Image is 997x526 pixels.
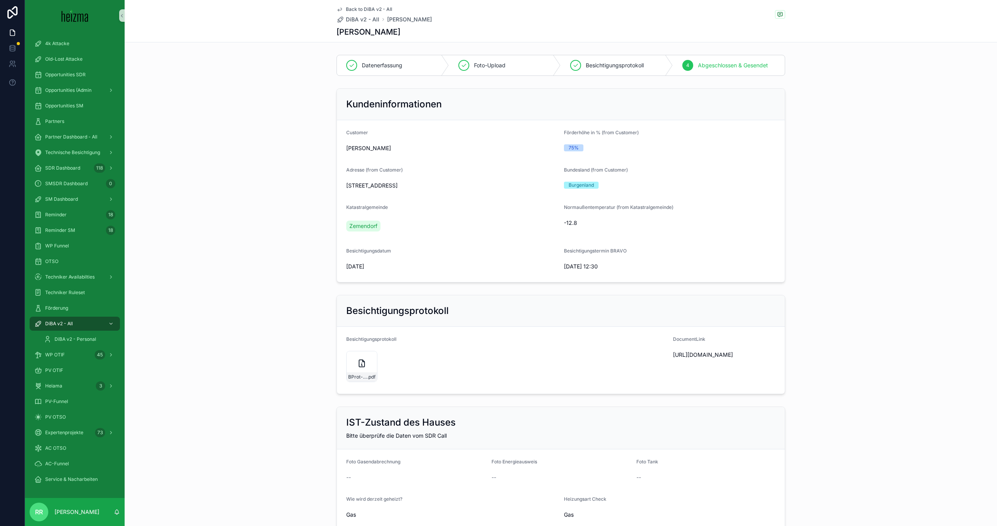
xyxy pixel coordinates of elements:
a: WP Funnel [30,239,120,253]
span: [DATE] 12:30 [564,263,775,270]
span: Zemendorf [349,222,377,230]
span: Partner Dashboard - All [45,134,97,140]
a: Heiama3 [30,379,120,393]
span: DiBA v2 - Personal [55,336,96,342]
h2: Besichtigungsprotokoll [346,305,449,317]
a: Old-Lost Attacke [30,52,120,66]
span: Foto Energieausweis [491,459,537,465]
div: 45 [95,350,105,359]
span: AC OTSO [45,445,66,451]
span: [PERSON_NAME] [346,144,391,152]
span: Förderung [45,305,68,311]
span: SDR Dashboard [45,165,80,171]
div: Burgenland [569,182,594,189]
a: DiBA v2 - Personal [39,332,120,346]
span: Besichtigungsprotokoll [586,61,644,69]
a: OTSO [30,254,120,268]
span: Service & Nacharbeiten [45,476,98,482]
span: Katastralgemeinde [346,204,388,210]
span: Gas [564,511,775,519]
a: SMSDR Dashboard0 [30,177,120,191]
span: Expertenprojekte [45,430,83,436]
span: -- [636,473,641,481]
span: Old-Lost Attacke [45,56,83,62]
a: Opportunities (Admin [30,83,120,97]
a: Reminder18 [30,208,120,222]
span: Techniker Ruleset [45,289,85,296]
a: Opportunities SM [30,99,120,113]
span: Heizungsart Check [564,496,606,502]
span: Gas [346,511,558,519]
span: 4 [686,62,689,68]
span: DiBA v2 - All [45,321,73,327]
a: Zemendorf [346,221,380,231]
span: Opportunities (Admin [45,87,92,93]
span: Opportunities SM [45,103,83,109]
a: PV OTSO [30,410,120,424]
span: PV OTIF [45,367,63,373]
span: Bundesland (from Customer) [564,167,628,173]
span: Heiama [45,383,62,389]
span: OTSO [45,258,58,265]
div: 0 [106,179,115,188]
a: Partners [30,114,120,128]
span: Abgeschlossen & Gesendet [698,61,768,69]
span: DocumentLink [673,336,705,342]
h2: IST-Zustand des Hauses [346,416,456,429]
span: -12.8 [564,219,775,227]
div: 18 [106,210,115,219]
span: Normaußentemperatur (from Katastralgemeinde) [564,204,673,210]
span: .pdf [367,374,375,380]
span: Wie wird derzeit geheizt? [346,496,402,502]
div: 3 [96,381,105,391]
a: [PERSON_NAME] [387,16,432,23]
a: Techniker Availabilties [30,270,120,284]
a: Back to DiBA v2 - All [336,6,392,12]
a: Technische Besichtigung [30,146,120,160]
span: -- [491,473,496,481]
a: Expertenprojekte73 [30,426,120,440]
div: 18 [106,226,115,235]
a: AC-Funnel [30,457,120,471]
span: Foto Tank [636,459,658,465]
a: Techniker Ruleset [30,286,120,300]
span: Partners [45,118,64,124]
a: Reminder SM18 [30,223,120,237]
span: WP Funnel [45,243,69,249]
span: [URL][DOMAIN_NAME] [673,351,776,359]
a: WP OTIF45 [30,348,120,362]
span: Bitte überprüfe die Daten vom SDR Call [346,432,447,439]
span: WP OTIF [45,352,65,358]
a: Service & Nacharbeiten [30,472,120,486]
span: Customer [346,130,368,135]
p: [PERSON_NAME] [55,508,99,516]
span: Besichtigungsdatum [346,248,391,254]
a: DiBA v2 - All [336,16,379,23]
a: PV OTIF [30,363,120,377]
div: scrollable content [25,31,125,496]
a: Opportunities SDR [30,68,120,82]
span: Back to DiBA v2 - All [346,6,392,12]
h1: [PERSON_NAME] [336,26,400,37]
div: 75% [569,144,579,151]
span: Reminder SM [45,227,75,233]
a: AC OTSO [30,441,120,455]
a: Partner Dashboard - All [30,130,120,144]
span: Datenerfassung [362,61,402,69]
span: Besichtigungsprotokoll [346,336,396,342]
a: Förderung [30,301,120,315]
span: DiBA v2 - All [346,16,379,23]
a: DiBA v2 - All [30,317,120,331]
span: Förderhöhe in % (from Customer) [564,130,639,135]
span: Besichtigungstermin BRAVO [564,248,627,254]
span: [DATE] [346,263,558,270]
span: AC-Funnel [45,461,69,467]
a: SDR Dashboard118 [30,161,120,175]
div: 118 [94,163,105,173]
span: -- [346,473,351,481]
span: Foto Gasendabrechnung [346,459,400,465]
a: PV-Funnel [30,394,120,409]
span: Reminder [45,212,67,218]
span: Techniker Availabilties [45,274,95,280]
